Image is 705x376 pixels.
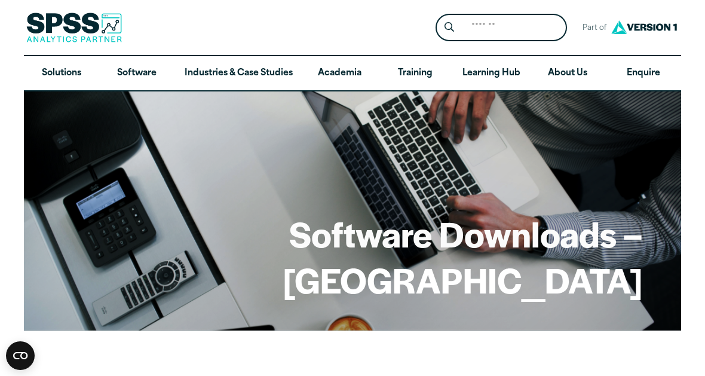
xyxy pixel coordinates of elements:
[24,56,99,91] a: Solutions
[175,56,302,91] a: Industries & Case Studies
[302,56,378,91] a: Academia
[6,341,35,370] button: Open CMP widget
[436,14,567,42] form: Site Header Search Form
[26,13,122,42] img: SPSS Analytics Partner
[608,16,680,38] img: Version1 Logo
[577,20,608,37] span: Part of
[24,56,681,91] nav: Desktop version of site main menu
[62,210,643,302] h1: Software Downloads – [GEOGRAPHIC_DATA]
[453,56,530,91] a: Learning Hub
[439,17,461,39] button: Search magnifying glass icon
[445,22,454,32] svg: Search magnifying glass icon
[378,56,453,91] a: Training
[606,56,681,91] a: Enquire
[99,56,174,91] a: Software
[530,56,605,91] a: About Us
